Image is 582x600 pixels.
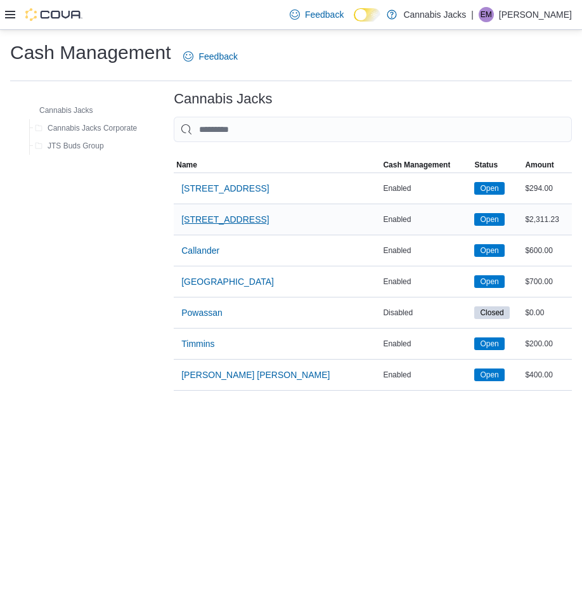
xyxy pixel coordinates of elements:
button: [STREET_ADDRESS] [176,176,274,201]
span: Open [474,368,504,381]
span: Open [480,369,498,381]
div: Enabled [380,367,472,382]
button: Cannabis Jacks Corporate [30,121,142,136]
button: Cash Management [380,157,472,173]
button: JTS Buds Group [30,138,109,153]
span: Feedback [198,50,237,63]
div: Emily Mangone [479,7,494,22]
span: Amount [525,160,553,170]
span: Status [474,160,498,170]
div: Enabled [380,336,472,351]
span: Open [474,244,504,257]
div: $700.00 [522,274,572,289]
p: Cannabis Jacks [403,7,466,22]
button: [GEOGRAPHIC_DATA] [176,269,279,294]
span: Open [480,183,498,194]
span: Closed [480,307,503,318]
h3: Cannabis Jacks [174,91,272,107]
span: Name [176,160,197,170]
button: [PERSON_NAME] [PERSON_NAME] [176,362,335,388]
span: EM [481,7,492,22]
p: [PERSON_NAME] [499,7,572,22]
span: Open [474,213,504,226]
span: Timmins [181,337,214,350]
span: Open [480,214,498,225]
div: Enabled [380,274,472,289]
span: JTS Buds Group [48,141,104,151]
span: Cannabis Jacks Corporate [48,123,137,133]
button: Amount [522,157,572,173]
span: Cash Management [383,160,450,170]
button: Status [472,157,522,173]
span: Open [474,182,504,195]
span: Open [480,245,498,256]
div: Enabled [380,243,472,258]
div: $2,311.23 [522,212,572,227]
div: $0.00 [522,305,572,320]
button: Cannabis Jacks [22,103,98,118]
a: Feedback [285,2,349,27]
span: Open [480,276,498,287]
button: Timmins [176,331,219,356]
div: Enabled [380,212,472,227]
div: Disabled [380,305,472,320]
input: This is a search bar. As you type, the results lower in the page will automatically filter. [174,117,572,142]
div: $294.00 [522,181,572,196]
span: [PERSON_NAME] [PERSON_NAME] [181,368,330,381]
img: Cova [25,8,82,21]
div: $200.00 [522,336,572,351]
a: Feedback [178,44,242,69]
span: [STREET_ADDRESS] [181,182,269,195]
span: Open [474,337,504,350]
span: Feedback [305,8,344,21]
div: $400.00 [522,367,572,382]
p: | [471,7,474,22]
span: Open [480,338,498,349]
span: Callander [181,244,219,257]
div: Enabled [380,181,472,196]
span: Powassan [181,306,223,319]
button: Callander [176,238,224,263]
span: Cannabis Jacks [39,105,93,115]
span: [GEOGRAPHIC_DATA] [181,275,274,288]
div: $600.00 [522,243,572,258]
input: Dark Mode [354,8,380,22]
span: [STREET_ADDRESS] [181,213,269,226]
button: Name [174,157,380,173]
span: Closed [474,306,509,319]
span: Open [474,275,504,288]
h1: Cash Management [10,40,171,65]
button: Powassan [176,300,228,325]
button: [STREET_ADDRESS] [176,207,274,232]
